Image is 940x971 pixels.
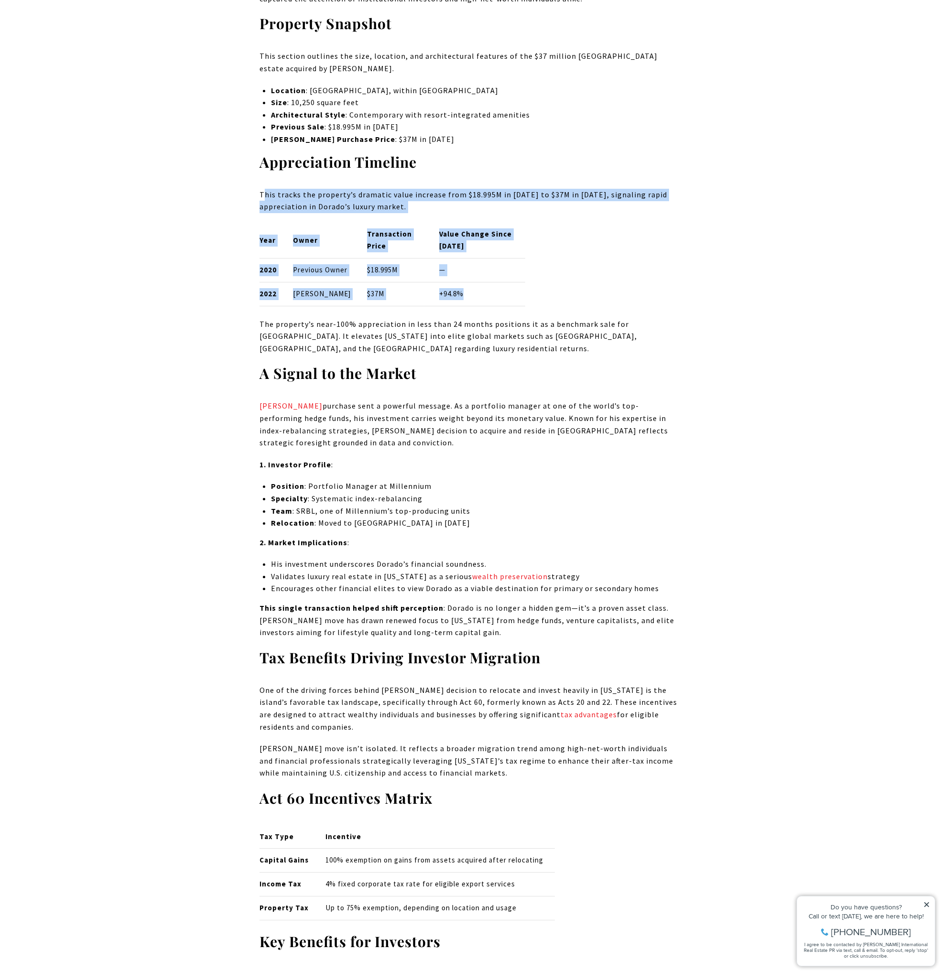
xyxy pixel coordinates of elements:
p: $18.995M [367,264,423,276]
p: $37M [367,288,423,300]
strong: Tax Type [259,832,294,841]
p: One of the driving forces behind [PERSON_NAME] decision to relocate and invest heavily in [US_STA... [259,684,681,733]
li: Validates luxury real estate in [US_STATE] as a serious strategy [271,571,681,583]
a: Glen Scheinberg’s - open in a new tab [259,401,323,410]
li: Encourages other financial elites to view Dorado as a viable destination for primary or secondary... [271,583,681,595]
span: I agree to be contacted by [PERSON_NAME] International Real Estate PR via text, call & email. To ... [12,59,136,77]
p: : [259,459,681,471]
p: : [259,537,681,549]
div: Call or text [DATE], we are here to help! [10,31,138,37]
p: : [GEOGRAPHIC_DATA], within [GEOGRAPHIC_DATA] [271,85,681,97]
span: [PHONE_NUMBER] [39,45,119,54]
strong: Key Benefits for Investors [259,932,441,951]
p: — [439,264,525,276]
p: +94.8% [439,288,525,300]
p: Up to 75% exemption, depending on location and usage [325,902,555,914]
div: Do you have questions? [10,22,138,28]
strong: Architectural Style [271,110,346,119]
p: purchase sent a powerful message. As a portfolio manager at one of the world’s top-performing hed... [259,400,681,449]
p: : $18.995M in [DATE] [271,121,681,133]
p: [PERSON_NAME] [293,288,351,300]
strong: Size [271,97,287,107]
strong: Incentive [325,832,361,841]
p: This section outlines the size, location, and architectural features of the $37 million [GEOGRAPH... [259,50,681,75]
strong: Tax Benefits Driving Investor Migration [259,648,540,667]
strong: Property Snapshot [259,14,392,33]
p: 4% fixed corporate tax rate for eligible export services [325,878,555,890]
strong: Position [271,481,304,491]
p: : 10,250 square feet [271,97,681,109]
strong: 2020 [259,265,277,274]
strong: Team [271,506,292,516]
strong: Value Change Since [DATE] [439,229,512,250]
strong: Relocation [271,518,314,528]
li: : Moved to [GEOGRAPHIC_DATA] in [DATE] [271,517,681,529]
p: The property’s near-100% appreciation in less than 24 months positions it as a benchmark sale for... [259,318,681,355]
li: His investment underscores Dorado’s financial soundness. [271,558,681,571]
strong: Act 60 Incentives Matrix [259,788,432,808]
a: tax advantages - open in a new tab [561,710,617,719]
strong: 1. Investor Profile [259,460,331,469]
a: wealth preservation - open in a new tab [472,572,548,581]
strong: [PERSON_NAME] Purchase Price [271,134,395,144]
p: : Dorado is no longer a hidden gem—it’s a proven asset class. [PERSON_NAME] move has drawn renewe... [259,602,681,639]
li: : SRBL, one of Millennium’s top-producing units [271,505,681,518]
strong: This single transaction helped shift perception [259,603,443,613]
strong: Previous Sale [271,122,324,131]
strong: Location [271,86,306,95]
p: This tracks the property’s dramatic value increase from $18.995M in [DATE] to $37M in [DATE], sig... [259,189,681,213]
strong: Year [259,236,276,245]
p: 100% exemption on gains from assets acquired after relocating [325,854,555,866]
p: Previous Owner [293,264,351,276]
strong: 2. Market Implications [259,538,347,547]
strong: Capital Gains [259,855,309,864]
strong: Owner [293,236,318,245]
strong: Transaction Price [367,229,412,250]
strong: Specialty [271,494,308,503]
strong: 2022 [259,289,277,298]
li: : Systematic index-rebalancing [271,493,681,505]
strong: Income Tax [259,879,302,888]
strong: Appreciation Timeline [259,152,417,172]
strong: A Signal to the Market [259,364,417,383]
strong: Property Tax [259,903,309,912]
p: [PERSON_NAME] move isn’t isolated. It reflects a broader migration trend among high-net-worth ind... [259,743,681,779]
p: : Contemporary with resort-integrated amenities [271,109,681,121]
li: : Portfolio Manager at Millennium [271,480,681,493]
p: : $37M in [DATE] [271,133,681,146]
